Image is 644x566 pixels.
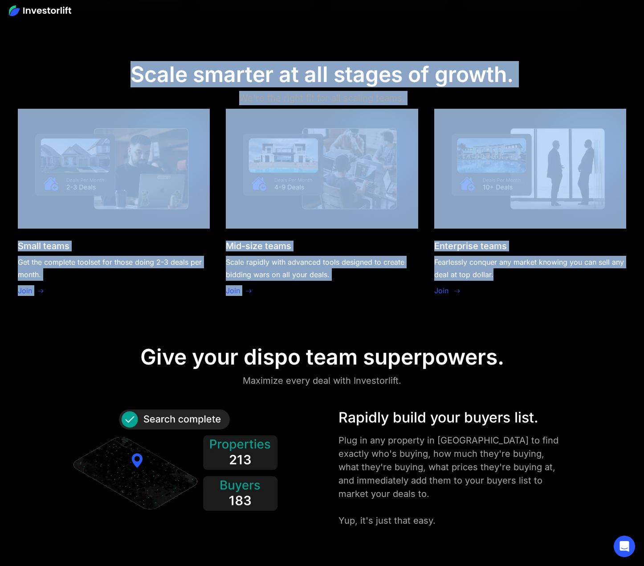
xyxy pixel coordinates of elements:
a: Join [226,285,240,296]
div: Rapidly build your buyers list. [338,407,560,428]
div: Maximize every deal with Investorlift. [243,373,401,388]
div: Plug in any property in [GEOGRAPHIC_DATA] to find exactly who's buying, how much they're buying, ... [338,434,560,527]
div: Scale rapidly with advanced tools designed to create bidding wars on all your deals. [226,256,418,281]
div: We're the right fit for all scaling teams. [239,91,405,105]
div: Get the complete toolset for those doing 2-3 deals per month. [18,256,210,281]
div: Give your dispo team superpowers. [140,344,504,370]
div: Enterprise teams [434,241,507,251]
div: Scale smarter at all stages of growth. [130,62,514,87]
a: Join [434,285,448,296]
a: Join [18,285,32,296]
div: Mid-size teams [226,241,291,251]
div: Fearlessly conquer any market knowing you can sell any deal at top dollar. [434,256,626,281]
div: Small teams [18,241,69,251]
div: Open Intercom Messenger [614,536,635,557]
